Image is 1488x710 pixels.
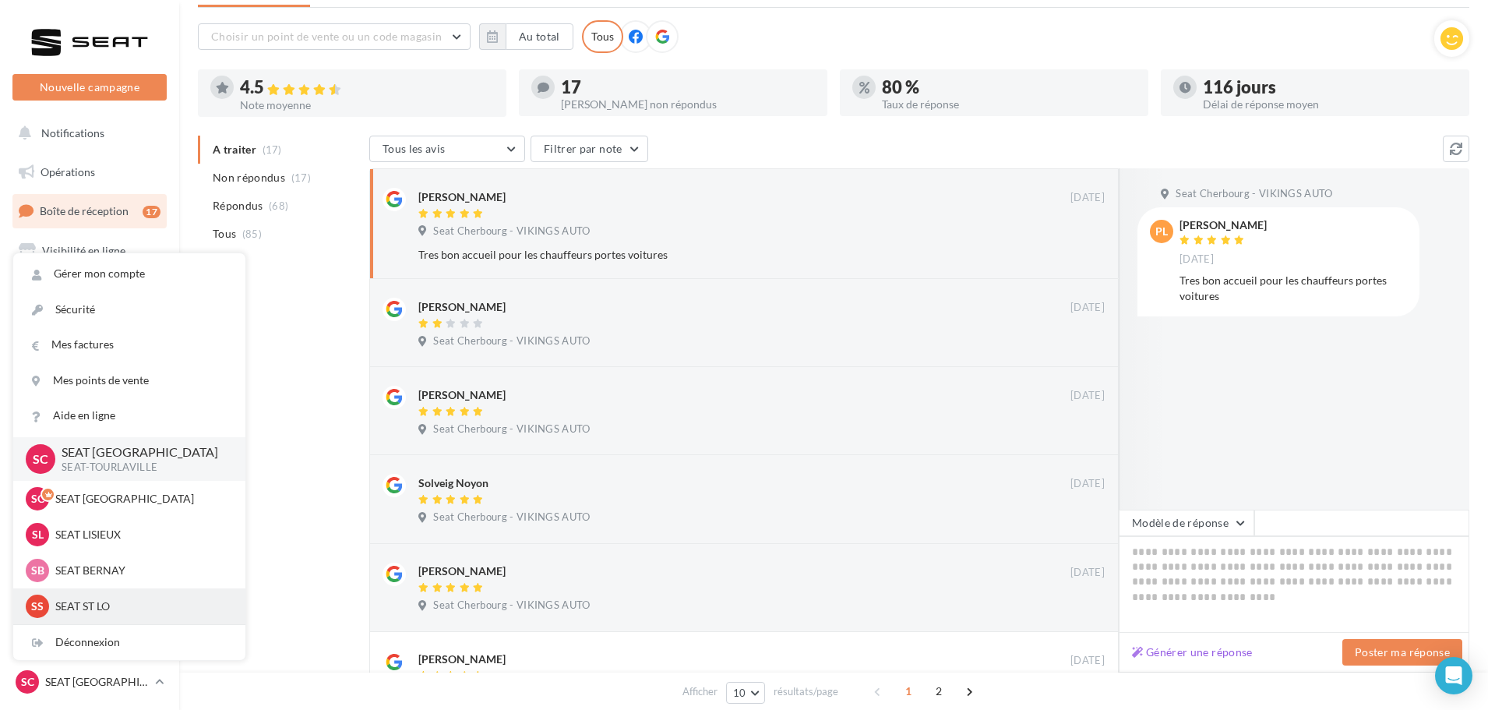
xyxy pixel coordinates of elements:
[1070,389,1105,403] span: [DATE]
[9,351,170,383] a: Médiathèque
[369,136,525,162] button: Tous les avis
[240,79,494,97] div: 4.5
[479,23,573,50] button: Au total
[9,156,170,189] a: Opérations
[1179,220,1267,231] div: [PERSON_NAME]
[13,363,245,398] a: Mes points de vente
[433,599,590,613] span: Seat Cherbourg - VIKINGS AUTO
[1176,187,1332,201] span: Seat Cherbourg - VIKINGS AUTO
[531,136,648,162] button: Filtrer par note
[213,226,236,242] span: Tous
[1203,99,1457,110] div: Délai de réponse moyen
[1070,477,1105,491] span: [DATE]
[1203,79,1457,96] div: 116 jours
[40,204,129,217] span: Boîte de réception
[418,189,506,205] div: [PERSON_NAME]
[1435,657,1472,694] div: Open Intercom Messenger
[1070,301,1105,315] span: [DATE]
[13,256,245,291] a: Gérer mon compte
[1119,510,1254,536] button: Modèle de réponse
[269,200,288,212] span: (68)
[13,625,245,660] div: Déconnexion
[55,599,227,614] p: SEAT ST LO
[506,23,573,50] button: Au total
[582,20,623,53] div: Tous
[41,126,104,140] span: Notifications
[45,674,149,690] p: SEAT [GEOGRAPHIC_DATA]
[1342,639,1462,666] button: Poster ma réponse
[1070,566,1105,580] span: [DATE]
[433,422,590,436] span: Seat Cherbourg - VIKINGS AUTO
[213,198,263,214] span: Répondus
[9,390,170,422] a: Calendrier
[1070,654,1105,668] span: [DATE]
[433,334,590,348] span: Seat Cherbourg - VIKINGS AUTO
[12,667,167,697] a: SC SEAT [GEOGRAPHIC_DATA]
[55,527,227,542] p: SEAT LISIEUX
[9,480,170,526] a: Campagnes DataOnDemand
[143,206,160,218] div: 17
[418,387,506,403] div: [PERSON_NAME]
[62,461,220,475] p: SEAT-TOURLAVILLE
[42,244,125,257] span: Visibilité en ligne
[13,327,245,362] a: Mes factures
[1126,643,1259,662] button: Générer une réponse
[726,682,766,704] button: 10
[418,652,506,667] div: [PERSON_NAME]
[418,475,488,491] div: Solveig Noyon
[213,170,285,185] span: Non répondus
[9,274,170,306] a: Campagnes
[1070,191,1105,205] span: [DATE]
[62,443,220,461] p: SEAT [GEOGRAPHIC_DATA]
[1179,253,1214,267] span: [DATE]
[9,235,170,267] a: Visibilité en ligne
[198,23,471,50] button: Choisir un point de vente ou un code magasin
[9,428,170,474] a: PLV et print personnalisable
[242,228,262,240] span: (85)
[418,247,1003,263] div: Tres bon accueil pour les chauffeurs portes voitures
[32,527,44,542] span: SL
[9,194,170,228] a: Boîte de réception17
[211,30,442,43] span: Choisir un point de vente ou un code magasin
[682,684,718,699] span: Afficher
[418,299,506,315] div: [PERSON_NAME]
[291,171,311,184] span: (17)
[926,679,951,704] span: 2
[433,510,590,525] span: Seat Cherbourg - VIKINGS AUTO
[774,684,838,699] span: résultats/page
[55,563,227,578] p: SEAT BERNAY
[55,491,227,507] p: SEAT [GEOGRAPHIC_DATA]
[41,165,95,178] span: Opérations
[561,99,815,110] div: [PERSON_NAME] non répondus
[13,292,245,327] a: Sécurité
[21,674,34,690] span: SC
[561,79,815,96] div: 17
[418,563,506,579] div: [PERSON_NAME]
[240,100,494,111] div: Note moyenne
[882,99,1136,110] div: Taux de réponse
[31,599,44,614] span: SS
[31,563,44,578] span: SB
[733,687,746,699] span: 10
[31,491,44,507] span: SC
[896,679,921,704] span: 1
[9,312,170,344] a: Contacts
[433,224,590,238] span: Seat Cherbourg - VIKINGS AUTO
[9,117,164,150] button: Notifications
[1155,224,1168,239] span: PL
[12,74,167,101] button: Nouvelle campagne
[33,450,48,468] span: SC
[1179,273,1407,304] div: Tres bon accueil pour les chauffeurs portes voitures
[882,79,1136,96] div: 80 %
[383,142,446,155] span: Tous les avis
[13,398,245,433] a: Aide en ligne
